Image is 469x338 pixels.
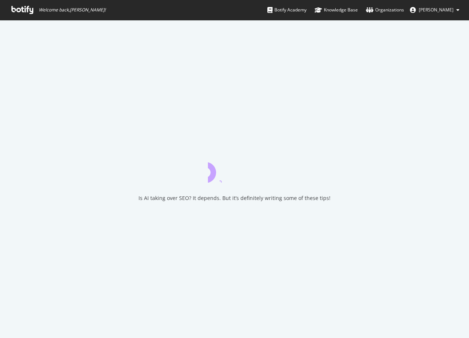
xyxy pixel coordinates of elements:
[208,156,261,183] div: animation
[366,6,404,14] div: Organizations
[267,6,307,14] div: Botify Academy
[315,6,358,14] div: Knowledge Base
[39,7,106,13] span: Welcome back, [PERSON_NAME] !
[419,7,453,13] span: Sovann Hyde
[138,194,331,202] div: Is AI taking over SEO? It depends. But it’s definitely writing some of these tips!
[404,4,465,16] button: [PERSON_NAME]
